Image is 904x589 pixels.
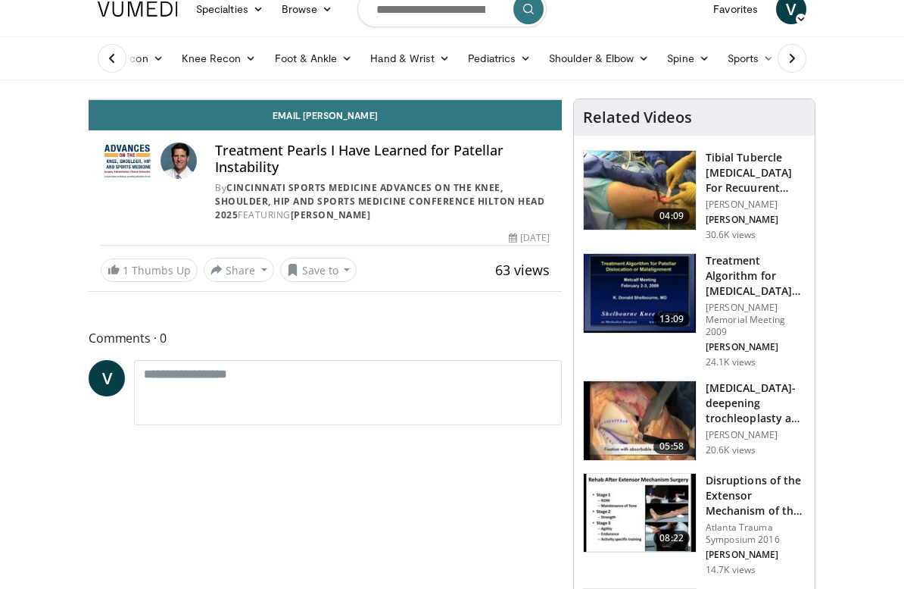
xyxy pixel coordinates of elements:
span: 08:22 [653,531,690,546]
a: 08:22 Disruptions of the Extensor Mechanism of the Knee: Current Practices Atlanta Trauma Symposi... [583,473,806,576]
h3: [MEDICAL_DATA]-deepening trochleoplasty and MPFL reconstruction [706,381,806,426]
h3: Tibial Tubercle [MEDICAL_DATA] For Recuurent [MEDICAL_DATA] [MEDICAL_DATA] [706,150,806,196]
p: [PERSON_NAME] [706,341,806,353]
a: [PERSON_NAME] [291,208,371,221]
a: V [89,360,125,396]
p: 24.1K views [706,356,756,368]
img: O0cEsGv5RdudyPNn5hMDoxOjB1O5lLKx_1.150x105_q85_crop-smart_upscale.jpg [584,151,696,230]
a: 04:09 Tibial Tubercle [MEDICAL_DATA] For Recuurent [MEDICAL_DATA] [MEDICAL_DATA] [PERSON_NAME] [P... [583,150,806,241]
a: Email [PERSON_NAME] [89,100,562,130]
img: VuMedi Logo [98,2,178,17]
h3: Treatment Algorithm for [MEDICAL_DATA] or Malalignment [706,253,806,299]
img: 642537_3.png.150x105_q85_crop-smart_upscale.jpg [584,254,696,333]
span: 1 [123,263,129,277]
h4: Related Videos [583,108,692,127]
p: 14.7K views [706,564,756,576]
p: [PERSON_NAME] [706,549,806,561]
span: 13:09 [653,312,690,327]
a: Cincinnati Sports Medicine Advances on the Knee, Shoulder, Hip and Sports Medicine Conference Hil... [215,181,544,221]
a: 13:09 Treatment Algorithm for [MEDICAL_DATA] or Malalignment [PERSON_NAME] Memorial Meeting 2009 ... [583,253,806,368]
img: Cincinnati Sports Medicine Advances on the Knee, Shoulder, Hip and Sports Medicine Conference Hil... [101,143,154,179]
h4: Treatment Pearls I Have Learned for Patellar Instability [215,143,550,175]
img: Avatar [161,143,197,179]
img: c329ce19-05ea-4e12-b583-111b1ee27852.150x105_q85_crop-smart_upscale.jpg [584,474,696,553]
div: [DATE] [509,231,550,245]
button: Save to [280,258,357,282]
button: Share [204,258,274,282]
div: By FEATURING [215,181,550,222]
a: Sports [719,43,784,74]
p: [PERSON_NAME] [706,429,806,441]
img: XzOTlMlQSGUnbGTX4xMDoxOjB1O8AjAz_1.150x105_q85_crop-smart_upscale.jpg [584,381,696,460]
h3: Disruptions of the Extensor Mechanism of the Knee: Current Practices [706,473,806,519]
span: Comments 0 [89,328,562,348]
a: 05:58 [MEDICAL_DATA]-deepening trochleoplasty and MPFL reconstruction [PERSON_NAME] 20.6K views [583,381,806,461]
a: Hand & Wrist [361,43,459,74]
p: [PERSON_NAME] [706,214,806,226]
span: 63 views [495,261,550,279]
span: 04:09 [653,208,690,224]
a: 1 Thumbs Up [101,258,198,282]
p: [PERSON_NAME] Memorial Meeting 2009 [706,302,806,338]
p: [PERSON_NAME] [706,199,806,211]
a: Knee Recon [173,43,266,74]
p: 20.6K views [706,444,756,456]
a: Pediatrics [459,43,540,74]
p: Atlanta Trauma Symposium 2016 [706,522,806,546]
a: Shoulder & Elbow [540,43,658,74]
a: Foot & Ankle [266,43,362,74]
a: Spine [658,43,718,74]
span: 05:58 [653,439,690,454]
p: 30.6K views [706,229,756,241]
